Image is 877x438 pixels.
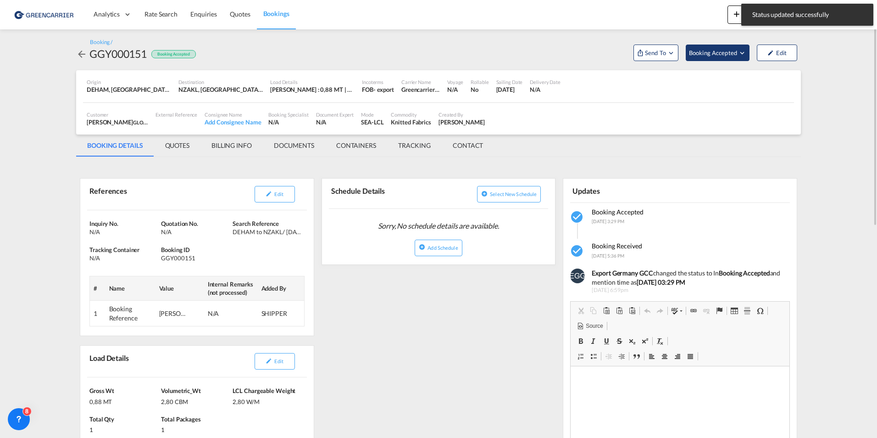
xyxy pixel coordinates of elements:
div: icon-arrow-left [76,46,89,61]
span: Total Packages [161,416,201,423]
a: Link (Ctrl+K) [687,305,700,317]
div: 12 Oct 2025 [496,85,523,94]
span: Quotes [230,10,250,18]
div: N/A [447,85,463,94]
a: Align Right [671,350,684,362]
button: icon-plus 400-fgNewicon-chevron-down [727,6,769,24]
md-icon: icon-plus-circle [481,191,488,197]
div: Berger [159,309,187,318]
a: Undo (Ctrl+Z) [641,305,654,317]
md-tab-item: CONTACT [442,135,494,157]
a: Insert Special Character [754,305,766,317]
md-icon: icon-checkbox-marked-circle [570,244,585,258]
img: EUeHj4AAAAAElFTkSuQmCC [570,269,585,283]
md-icon: icon-checkbox-marked-circle [570,210,585,225]
a: Underline (Ctrl+U) [600,335,613,347]
div: N/A [208,309,235,318]
div: References [87,182,195,206]
md-icon: icon-plus 400-fg [731,8,742,19]
b: Export Germany GCC [592,269,653,277]
md-tab-item: CONTAINERS [325,135,387,157]
md-tab-item: DOCUMENTS [263,135,325,157]
th: Internal Remarks (not processed) [204,276,258,300]
a: Remove Format [654,335,666,347]
button: Open demo menu [686,45,749,61]
span: Edit [274,358,283,364]
img: 1378a7308afe11ef83610d9e779c6b34.png [14,4,76,25]
span: LCL Chargeable Weight [233,387,295,394]
md-icon: icon-plus-circle [419,244,425,250]
a: Cut (Ctrl+X) [574,305,587,317]
md-tab-item: BOOKING DETAILS [76,135,154,157]
a: Unlink [700,305,713,317]
a: Copy (Ctrl+C) [587,305,600,317]
div: Booking Accepted [151,50,195,59]
a: Decrease Indent [602,350,615,362]
md-tab-item: TRACKING [387,135,442,157]
b: [DATE] 03:29 PM [637,278,686,286]
div: 1 [89,423,159,434]
span: Booking Received [592,242,642,250]
div: changed the status to In and mention time as [592,269,783,286]
div: Add Consignee Name [205,118,261,126]
div: Created By [438,111,485,118]
md-icon: icon-pencil [266,358,272,364]
div: DEHAM, Hamburg, Germany, Western Europe, Europe [87,85,171,94]
a: Table [728,305,741,317]
span: [DATE] 6:59pm [592,286,783,294]
div: External Reference [155,111,197,118]
div: Voyage [447,79,463,85]
span: Rate Search [144,10,178,18]
button: icon-plus-circleAdd Schedule [415,240,462,256]
div: - export [373,85,394,94]
a: Insert Horizontal Line [741,305,754,317]
a: Paste as plain text (Ctrl+Shift+V) [613,305,626,317]
div: Booking / [90,39,112,46]
div: Mode [361,111,383,118]
span: Status updated successfully [749,10,865,19]
div: Load Details [270,79,355,85]
a: Align Left [645,350,658,362]
span: Add Schedule [427,245,458,251]
span: Total Qty [89,416,114,423]
div: DEHAM to NZAKL/ 12 October, 2025 [233,228,302,236]
md-tab-item: QUOTES [154,135,200,157]
div: 0,88 MT [89,395,159,406]
div: GGY000151 [89,46,147,61]
div: FOB [362,85,373,94]
a: Block Quote [630,350,643,362]
div: N/A [161,228,230,236]
div: No [471,85,488,94]
a: Paste from Word [626,305,638,317]
a: Superscript [638,335,651,347]
div: NZAKL, Auckland, New Zealand, Oceania, Oceania [178,85,263,94]
button: icon-pencilEdit [255,353,295,370]
b: Booking Accepted [719,269,770,277]
md-icon: icon-pencil [767,50,774,56]
div: Schedule Details [329,182,437,205]
span: GLOBE CARGO GMBH [133,118,183,126]
div: Load Details [87,349,133,373]
button: icon-pencilEdit [255,186,295,202]
span: Sorry, No schedule details are available. [374,217,503,235]
span: Volumetric_Wt [161,387,201,394]
span: Search Reference [233,220,278,227]
div: 2,80 W/M [233,395,302,406]
th: # [90,276,105,300]
span: Select new schedule [490,191,537,197]
div: Incoterms [362,79,394,85]
div: Commodity [391,111,431,118]
div: N/A [316,118,354,126]
span: Booking ID [161,246,190,253]
div: [PERSON_NAME] : 0,88 MT | Volumetric Wt : 2,80 CBM | Chargeable Wt : 2,80 W/M [270,85,355,94]
div: GGY000151 [161,254,230,262]
span: [DATE] 3:29 PM [592,219,624,224]
div: N/A [268,118,308,126]
div: SEA-LCL [361,118,383,126]
div: N/A [89,228,159,236]
a: Center [658,350,671,362]
button: icon-plus-circleSelect new schedule [477,186,541,202]
a: Redo (Ctrl+Y) [654,305,666,317]
span: Enquiries [190,10,217,18]
span: Booking Accepted [689,48,738,57]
